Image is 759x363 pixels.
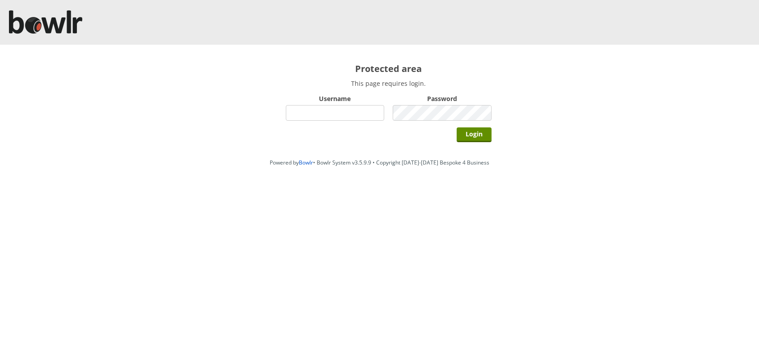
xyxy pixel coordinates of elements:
[457,127,492,142] input: Login
[270,159,489,166] span: Powered by • Bowlr System v3.5.9.9 • Copyright [DATE]-[DATE] Bespoke 4 Business
[393,94,492,103] label: Password
[286,79,492,88] p: This page requires login.
[299,159,313,166] a: Bowlr
[286,63,492,75] h2: Protected area
[286,94,385,103] label: Username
